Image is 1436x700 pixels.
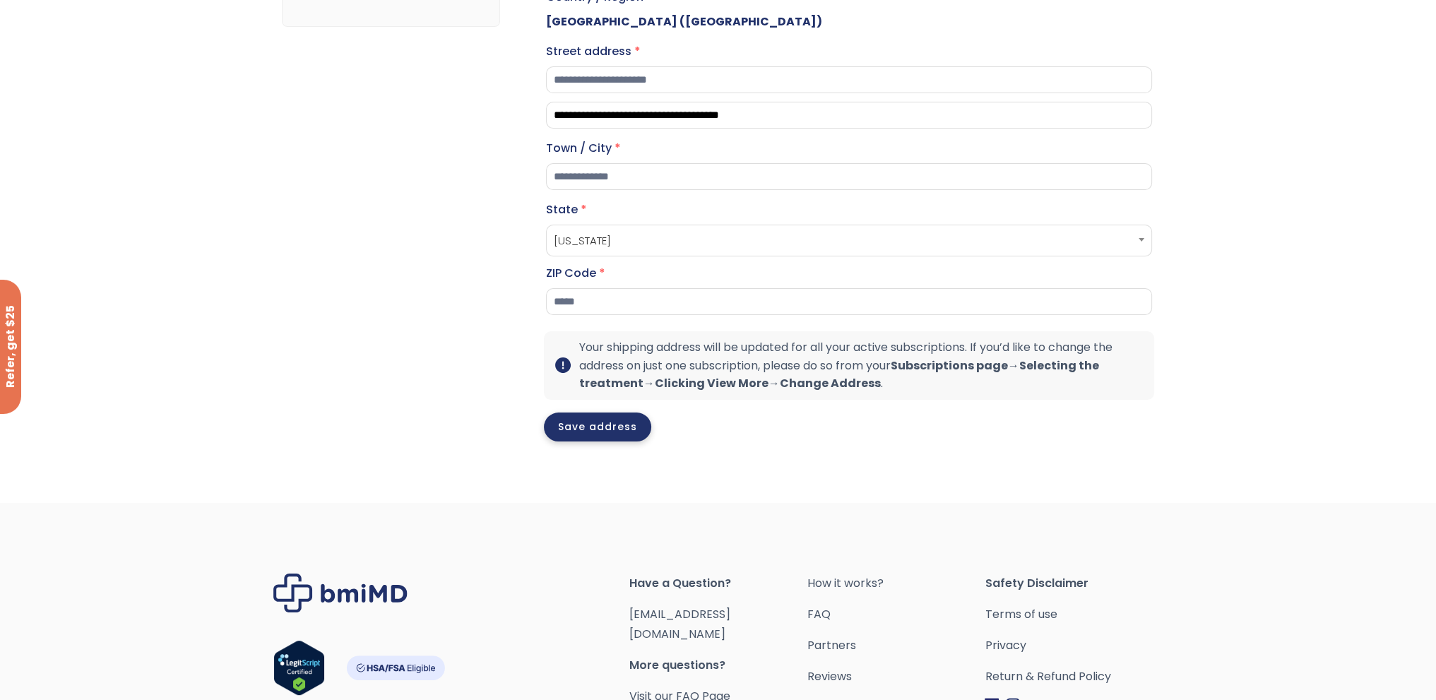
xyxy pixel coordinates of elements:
[546,13,822,30] strong: [GEOGRAPHIC_DATA] ([GEOGRAPHIC_DATA])
[581,201,587,218] abbr: required
[546,198,1152,221] label: State
[546,225,1152,256] span: State
[985,667,1163,687] a: Return & Refund Policy
[546,137,1152,160] label: Town / City
[629,655,807,675] span: More questions?
[579,338,1143,393] p: Your shipping address will be updated for all your active subscriptions. If you’d like to change ...
[546,40,1152,63] label: Street address
[985,574,1163,593] span: Safety Disclaimer
[985,636,1163,655] a: Privacy
[655,375,769,391] b: Clicking View More
[634,43,641,59] abbr: required
[629,574,807,593] span: Have a Question?
[615,140,621,156] abbr: required
[554,232,1144,249] span: North Carolina
[891,357,1008,374] b: Subscriptions page
[780,375,881,391] b: Change Address
[807,605,985,624] a: FAQ
[629,606,730,642] a: [EMAIL_ADDRESS][DOMAIN_NAME]
[546,262,1152,285] label: ZIP Code
[807,636,985,655] a: Partners
[544,413,651,441] button: Save address
[599,265,605,281] abbr: required
[807,574,985,593] a: How it works?
[273,574,408,612] img: Brand Logo
[273,640,325,696] img: Verify Approval for www.bmimd.com
[346,655,445,680] img: HSA-FSA
[807,667,985,687] a: Reviews
[985,605,1163,624] a: Terms of use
